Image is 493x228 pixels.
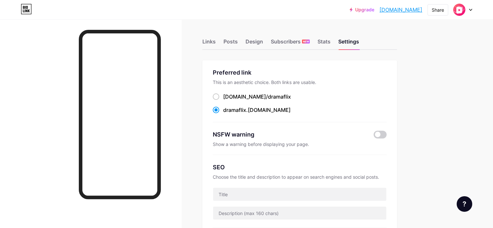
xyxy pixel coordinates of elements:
div: Choose the title and description to appear on search engines and social posts. [213,174,387,180]
div: Preferred link [213,68,387,77]
div: .[DOMAIN_NAME] [223,106,291,114]
a: Upgrade [350,7,374,12]
div: Subscribers [271,38,310,49]
div: Links [202,38,216,49]
div: Settings [338,38,359,49]
a: [DOMAIN_NAME] [379,6,422,14]
div: SEO [213,163,387,172]
span: dramaflix [268,93,291,100]
span: dramaflix [223,107,246,113]
div: Share [432,6,444,13]
div: Stats [318,38,331,49]
div: Posts [223,38,238,49]
div: Design [246,38,263,49]
img: dramaflix [453,4,465,16]
div: This is an aesthetic choice. Both links are usable. [213,79,387,85]
div: [DOMAIN_NAME]/ [223,93,291,101]
div: Show a warning before displaying your page. [213,141,387,147]
input: Description (max 160 chars) [213,207,386,220]
input: Title [213,188,386,201]
span: NEW [303,40,309,43]
div: NSFW warning [213,130,364,139]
